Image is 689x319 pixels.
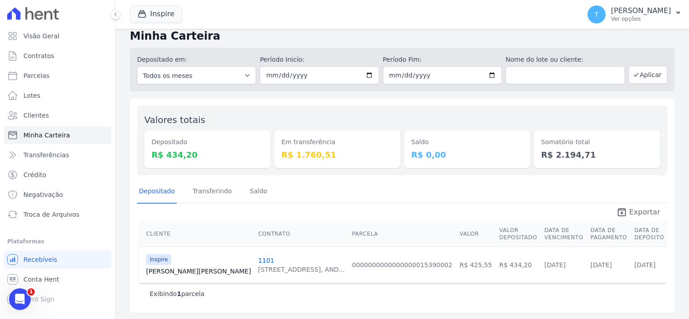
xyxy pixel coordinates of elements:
[541,137,653,147] dt: Somatório total
[611,6,671,15] p: [PERSON_NAME]
[146,254,171,265] span: Inspire
[505,55,625,64] label: Nome do lote ou cliente:
[23,111,49,120] span: Clientes
[23,91,41,100] span: Lotes
[580,2,689,27] button: T [PERSON_NAME] Ver opções
[23,131,70,140] span: Minha Carteira
[4,27,111,45] a: Visão Geral
[281,149,393,161] dd: R$ 1.760,51
[634,261,656,269] a: [DATE]
[4,67,111,85] a: Parcelas
[611,15,671,23] p: Ver opções
[258,257,275,264] a: 1101
[456,246,496,283] td: R$ 425,55
[631,221,668,247] th: Data de Depósito
[260,55,379,64] label: Período Inicío:
[541,149,653,161] dd: R$ 2.194,71
[258,265,345,274] div: [STREET_ADDRESS], AND...
[23,32,60,41] span: Visão Geral
[137,180,177,204] a: Depositado
[609,207,667,219] a: unarchive Exportar
[23,190,63,199] span: Negativação
[130,28,675,44] h2: Minha Carteira
[23,210,79,219] span: Troca de Arquivos
[23,275,59,284] span: Conta Hent
[411,137,523,147] dt: Saldo
[177,290,181,297] b: 1
[616,207,627,218] i: unarchive
[23,255,57,264] span: Recebíveis
[456,221,496,247] th: Valor
[9,288,31,310] iframe: Intercom live chat
[4,251,111,269] a: Recebíveis
[130,5,182,23] button: Inspire
[4,87,111,105] a: Lotes
[629,66,667,84] button: Aplicar
[349,221,456,247] th: Parcela
[595,11,599,18] span: T
[4,106,111,124] a: Clientes
[496,246,541,283] td: R$ 434,20
[4,166,111,184] a: Crédito
[591,261,612,269] a: [DATE]
[4,205,111,223] a: Troca de Arquivos
[23,51,54,60] span: Contratos
[4,270,111,288] a: Conta Hent
[23,71,50,80] span: Parcelas
[629,207,660,218] span: Exportar
[144,114,205,125] label: Valores totais
[137,56,187,63] label: Depositado em:
[23,170,46,179] span: Crédito
[383,55,502,64] label: Período Fim:
[544,261,565,269] a: [DATE]
[4,47,111,65] a: Contratos
[23,150,69,159] span: Transferências
[152,149,263,161] dd: R$ 434,20
[541,221,587,247] th: Data de Vencimento
[248,180,269,204] a: Saldo
[4,126,111,144] a: Minha Carteira
[281,137,393,147] dt: Em transferência
[139,221,255,247] th: Cliente
[587,221,631,247] th: Data de Pagamento
[191,180,234,204] a: Transferindo
[152,137,263,147] dt: Depositado
[150,289,205,298] p: Exibindo parcela
[146,267,251,276] a: [PERSON_NAME][PERSON_NAME]
[4,146,111,164] a: Transferências
[496,221,541,247] th: Valor Depositado
[28,288,35,296] span: 1
[4,186,111,204] a: Negativação
[255,221,349,247] th: Contrato
[7,236,108,247] div: Plataformas
[352,261,453,269] a: 0000000000000000015390002
[411,149,523,161] dd: R$ 0,00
